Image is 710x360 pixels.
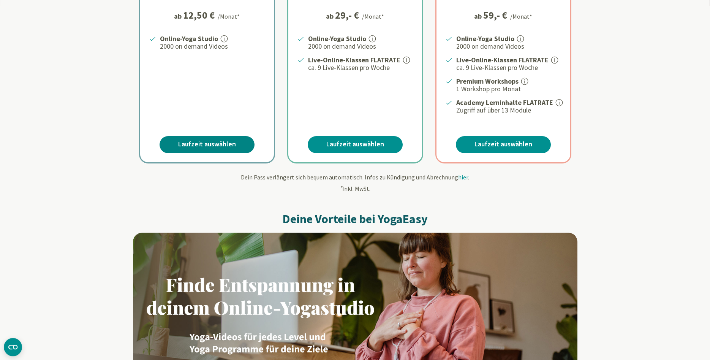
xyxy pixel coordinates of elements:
[456,42,561,51] p: 2000 on demand Videos
[456,34,514,43] strong: Online-Yoga Studio
[362,12,384,21] div: /Monat*
[4,338,22,356] button: CMP-Widget öffnen
[456,77,519,86] strong: Premium Workshops
[183,10,215,20] div: 12,50 €
[326,11,335,21] span: ab
[458,173,468,181] span: hier
[133,173,577,193] div: Dein Pass verlängert sich bequem automatisch. Infos zu Kündigung und Abrechnung . Inkl. MwSt.
[133,211,577,227] h2: Deine Vorteile bei YogaEasy
[456,98,553,107] strong: Academy Lerninhalte FLATRATE
[308,56,400,64] strong: Live-Online-Klassen FLATRATE
[174,11,183,21] span: ab
[456,106,561,115] p: Zugriff auf über 13 Module
[218,12,240,21] div: /Monat*
[456,56,549,64] strong: Live-Online-Klassen FLATRATE
[308,63,413,72] p: ca. 9 Live-Klassen pro Woche
[308,42,413,51] p: 2000 on demand Videos
[160,136,255,153] a: Laufzeit auswählen
[308,34,366,43] strong: Online-Yoga Studio
[483,10,507,20] div: 59,- €
[335,10,359,20] div: 29,- €
[160,42,265,51] p: 2000 on demand Videos
[510,12,532,21] div: /Monat*
[474,11,483,21] span: ab
[456,63,561,72] p: ca. 9 Live-Klassen pro Woche
[456,136,551,153] a: Laufzeit auswählen
[308,136,403,153] a: Laufzeit auswählen
[456,84,561,94] p: 1 Workshop pro Monat
[160,34,218,43] strong: Online-Yoga Studio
